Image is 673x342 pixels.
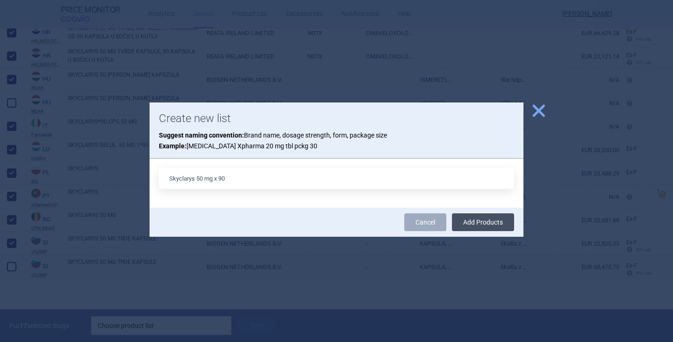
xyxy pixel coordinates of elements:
strong: Suggest naming convention: [159,131,244,139]
button: Add Products [452,213,514,231]
a: Cancel [404,213,446,231]
strong: Example: [159,142,186,150]
h1: Create new list [159,112,514,125]
p: Brand name, dosage strength, form, package size [MEDICAL_DATA] Xpharma 20 mg tbl pckg 30 [159,130,514,151]
input: List name [159,168,514,189]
